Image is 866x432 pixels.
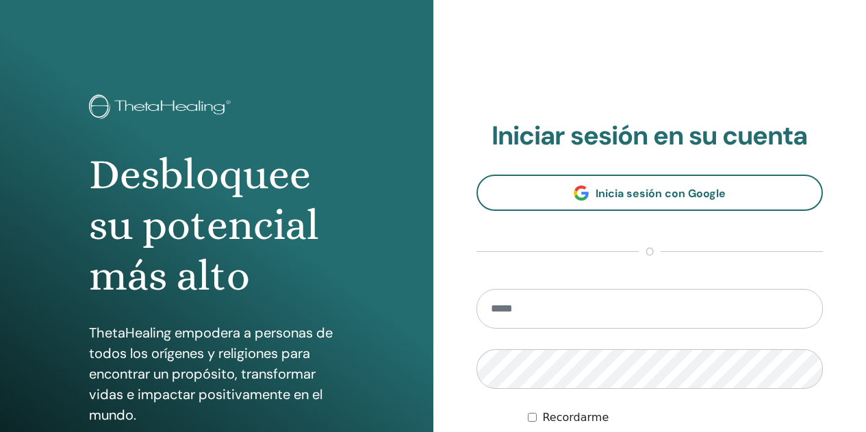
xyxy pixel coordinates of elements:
h2: Iniciar sesión en su cuenta [476,120,824,152]
p: ThetaHealing empodera a personas de todos los orígenes y religiones para encontrar un propósito, ... [89,322,344,425]
span: o [639,244,661,260]
div: Mantenerme autenticado indefinidamente o hasta cerrar la sesión manualmente [528,409,823,426]
a: Inicia sesión con Google [476,175,824,211]
span: Inicia sesión con Google [596,186,726,201]
label: Recordarme [542,409,609,426]
h1: Desbloquee su potencial más alto [89,149,344,302]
